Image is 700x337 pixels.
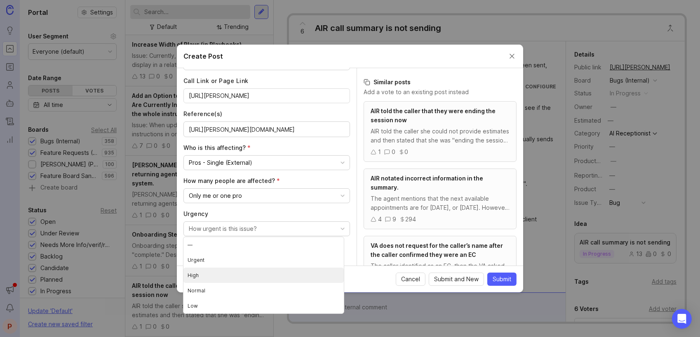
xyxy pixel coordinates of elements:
li: High [183,268,344,283]
a: VA does not request for the caller’s name after the caller confirmed they were an ECThe caller id... [364,236,517,297]
label: Urgency [183,210,350,218]
span: Who is this affecting? (required) [183,144,251,151]
span: AIR told the caller that they were ending the session now [371,107,496,123]
span: Submit and New [434,275,479,283]
p: Add a vote to an existing post instead [364,88,517,96]
div: 4 [378,215,382,224]
button: Close create post modal [507,52,517,61]
h3: Similar posts [364,78,517,86]
div: AIR told the caller she could not provide estimates and then stated that she was "ending the sess... [371,127,510,145]
button: Submit and New [429,273,484,286]
div: Pros - Single (External) [189,158,252,167]
span: How many people are affected? (required) [183,177,280,184]
input: Link to a call or page [189,91,345,100]
li: Normal [183,283,344,298]
button: Cancel [396,273,425,286]
li: Urgent [183,252,344,268]
div: How urgent is this issue? [189,224,257,233]
span: Cancel [401,275,420,283]
a: AIR told the caller that they were ending the session nowAIR told the caller she could not provid... [364,101,517,162]
div: 0 [404,147,408,157]
button: Submit [487,273,517,286]
h2: Create Post [183,51,223,61]
label: Reference(s) [183,110,350,118]
span: Submit [493,275,511,283]
span: AIR notated incorrect information in the summary. [371,175,483,191]
div: The caller identified as an EC, then the VA asked the caller to confirm if they were an EC. The c... [371,261,510,280]
div: Only me or one pro [189,191,242,200]
label: Call Link or Page Link [183,77,350,85]
li: Low [183,298,344,313]
div: 9 [392,215,396,224]
div: 0 [392,147,395,157]
div: The agent mentions that the next available appointments are for [DATE], or [DATE]. However, in th... [371,194,510,212]
div: 1 [378,147,381,157]
li: — [183,237,344,252]
a: AIR notated incorrect information in the summary.The agent mentions that the next available appoi... [364,168,517,229]
div: 294 [405,215,416,224]
div: Open Intercom Messenger [672,309,692,329]
span: VA does not request for the caller’s name after the caller confirmed they were an EC [371,242,503,258]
